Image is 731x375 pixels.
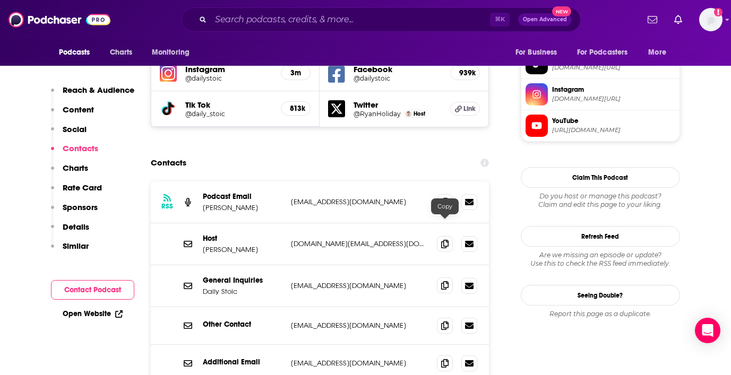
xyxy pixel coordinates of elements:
button: Rate Card [51,182,102,202]
svg: Add a profile image [714,8,723,16]
p: Podcast Email [203,192,282,201]
div: Report this page as a duplicate. [521,310,680,318]
h5: 3m [290,68,302,77]
button: open menu [570,42,643,63]
span: New [552,6,571,16]
button: Show profile menu [699,8,723,31]
p: Reach & Audience [63,85,134,95]
p: Other Contact [203,320,282,329]
a: Link [450,102,480,116]
button: Details [51,222,89,241]
button: Charts [51,163,88,182]
button: Similar [51,241,89,260]
p: Charts [63,163,88,173]
a: @daily_stoic [185,110,273,118]
h5: 939k [459,68,471,77]
p: Contacts [63,143,98,153]
div: Copy [431,198,459,214]
a: Show notifications dropdown [670,11,686,29]
button: Claim This Podcast [521,167,680,188]
button: Open AdvancedNew [518,13,572,26]
h5: Twitter [354,100,442,110]
span: Podcasts [59,45,90,60]
a: Instagram[DOMAIN_NAME][URL] [526,83,675,106]
p: [EMAIL_ADDRESS][DOMAIN_NAME] [291,321,429,330]
p: [PERSON_NAME] [203,245,282,254]
span: For Business [515,45,557,60]
button: Reach & Audience [51,85,134,104]
h5: Facebook [354,64,442,74]
img: iconImage [160,65,177,82]
span: More [648,45,666,60]
p: Similar [63,241,89,251]
a: Charts [103,42,139,63]
button: open menu [144,42,203,63]
p: [EMAIL_ADDRESS][DOMAIN_NAME] [291,197,429,206]
a: Show notifications dropdown [643,11,661,29]
p: Rate Card [63,182,102,193]
span: tiktok.com/@daily_stoic [552,64,675,72]
p: Additional Email [203,357,282,367]
a: Open Website [63,309,123,318]
span: ⌘ K [490,13,510,27]
p: Sponsors [63,202,98,212]
p: Host [203,234,282,243]
div: Search podcasts, credits, & more... [182,7,581,32]
button: open menu [508,42,571,63]
div: Open Intercom Messenger [695,318,720,343]
button: Contact Podcast [51,280,134,300]
p: Content [63,104,94,115]
h5: Instagram [185,64,273,74]
p: [PERSON_NAME] [203,203,282,212]
a: Seeing Double? [521,285,680,306]
button: Sponsors [51,202,98,222]
a: YouTube[URL][DOMAIN_NAME] [526,115,675,137]
img: Ryan Holiday [406,111,411,117]
p: Daily Stoic [203,287,282,296]
img: User Profile [699,8,723,31]
div: Are we missing an episode or update? Use this to check the RSS feed immediately. [521,251,680,268]
span: https://www.youtube.com/@DailyStoic [552,126,675,134]
h5: 813k [290,104,302,113]
span: Instagram [552,85,675,94]
p: [EMAIL_ADDRESS][DOMAIN_NAME] [291,281,429,290]
button: Content [51,104,94,124]
a: @dailystoic [354,74,442,82]
h2: Contacts [151,153,186,173]
button: open menu [51,42,104,63]
p: General Inquiries [203,276,282,285]
p: Details [63,222,89,232]
div: Claim and edit this page to your liking. [521,192,680,209]
span: instagram.com/dailystoic [552,95,675,103]
span: YouTube [552,116,675,126]
span: Host [414,110,425,117]
a: @RyanHoliday [354,110,401,118]
img: Podchaser - Follow, Share and Rate Podcasts [8,10,110,30]
p: [DOMAIN_NAME][EMAIL_ADDRESS][DOMAIN_NAME] [291,239,429,248]
span: For Podcasters [577,45,628,60]
button: Contacts [51,143,98,163]
span: Logged in as addi44 [699,8,723,31]
span: Charts [110,45,133,60]
input: Search podcasts, credits, & more... [211,11,490,28]
h5: Tik Tok [185,100,273,110]
span: Link [463,104,476,113]
p: [EMAIL_ADDRESS][DOMAIN_NAME] [291,359,429,368]
button: Refresh Feed [521,226,680,247]
button: Social [51,124,87,144]
h3: RSS [161,202,173,211]
span: Do you host or manage this podcast? [521,192,680,200]
span: Monitoring [152,45,190,60]
button: open menu [641,42,680,63]
span: Open Advanced [523,17,567,22]
p: Social [63,124,87,134]
a: @dailystoic [185,74,273,82]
